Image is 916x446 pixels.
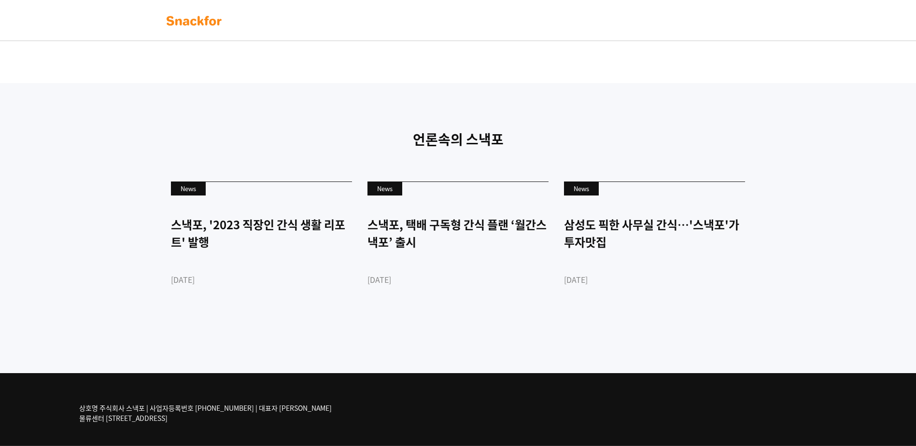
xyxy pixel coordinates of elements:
[564,274,745,285] div: [DATE]
[79,403,332,423] p: 상호명 주식회사 스낵포 | 사업자등록번호 [PHONE_NUMBER] | 대표자 [PERSON_NAME] 물류센터 [STREET_ADDRESS]
[171,216,352,251] div: 스낵포, '2023 직장인 간식 생활 리포트' 발행
[164,129,753,150] p: 언론속의 스낵포
[564,182,599,195] div: News
[171,274,352,285] div: [DATE]
[564,181,745,319] a: News 삼성도 픽한 사무실 간식…'스낵포'가 투자맛집 [DATE]
[164,13,225,28] img: background-main-color.svg
[564,216,745,251] div: 삼성도 픽한 사무실 간식…'스낵포'가 투자맛집
[367,181,549,319] a: News 스낵포, 택배 구독형 간식 플랜 ‘월간스낵포’ 출시 [DATE]
[367,274,549,285] div: [DATE]
[171,181,352,319] a: News 스낵포, '2023 직장인 간식 생활 리포트' 발행 [DATE]
[367,182,402,195] div: News
[367,216,549,251] div: 스낵포, 택배 구독형 간식 플랜 ‘월간스낵포’ 출시
[171,182,206,195] div: News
